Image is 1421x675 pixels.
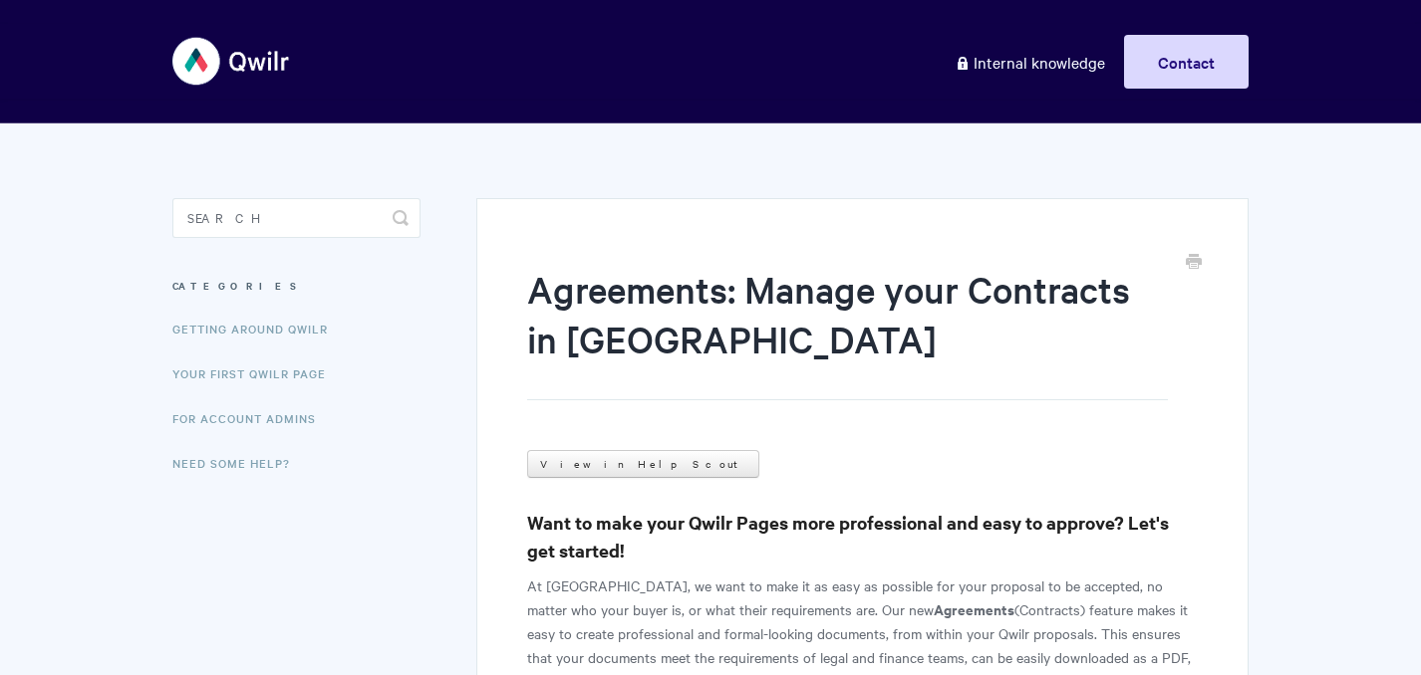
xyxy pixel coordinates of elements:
[940,35,1120,89] a: Internal knowledge
[934,598,1014,619] b: Agreements
[172,198,421,238] input: Search
[1124,35,1249,89] a: Contact
[527,450,759,478] a: View in Help Scout
[172,443,305,483] a: Need Some Help?
[172,309,343,348] a: Getting Around Qwilr
[1186,252,1202,274] a: Print this Article
[172,398,331,438] a: For Account Admins
[172,353,341,393] a: Your First Qwilr Page
[527,264,1168,400] h1: Agreements: Manage your Contracts in [GEOGRAPHIC_DATA]
[172,24,291,99] img: Qwilr Help Center
[172,268,421,304] h3: Categories
[527,509,1198,564] h3: Want to make your Qwilr Pages more professional and easy to approve? Let's get started!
